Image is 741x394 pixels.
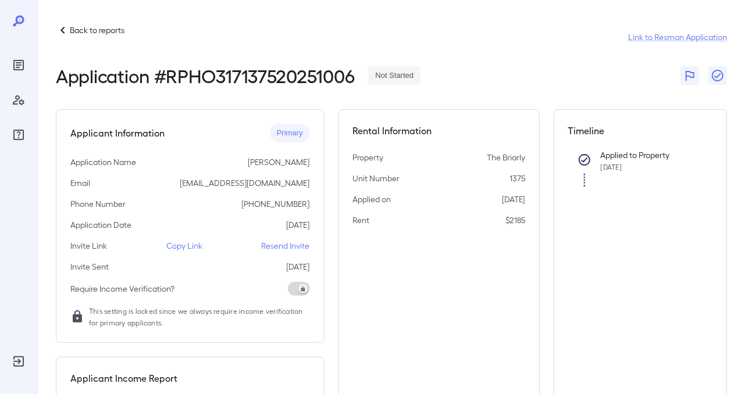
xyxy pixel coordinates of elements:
p: Invite Link [70,240,107,252]
p: Require Income Verification? [70,283,174,295]
h2: Application # RPHO317137520251006 [56,65,354,86]
span: [DATE] [601,163,622,171]
p: [PHONE_NUMBER] [242,198,310,210]
p: [PERSON_NAME] [248,156,310,168]
p: [DATE] [287,219,310,231]
p: [DATE] [502,194,525,205]
span: Not Started [368,70,421,81]
div: Manage Users [9,91,28,109]
h5: Rental Information [353,124,525,138]
p: Resend Invite [262,240,310,252]
p: Application Date [70,219,131,231]
p: The Briarly [487,152,525,163]
h5: Applicant Income Report [70,371,177,385]
p: [EMAIL_ADDRESS][DOMAIN_NAME] [180,177,310,189]
p: [DATE] [287,261,310,273]
p: Property [353,152,384,163]
p: Application Name [70,156,136,168]
h5: Timeline [568,124,712,138]
button: Flag Report [681,66,699,85]
p: Invite Sent [70,261,109,273]
p: 1375 [510,173,525,184]
p: Applied on [353,194,391,205]
button: Close Report [708,66,727,85]
p: Unit Number [353,173,400,184]
div: Log Out [9,352,28,371]
div: FAQ [9,126,28,144]
p: Back to reports [70,24,124,36]
p: Copy Link [166,240,202,252]
p: Phone Number [70,198,126,210]
p: Applied to Property [601,149,694,161]
p: Email [70,177,90,189]
a: Link to Resman Application [628,31,727,43]
h5: Applicant Information [70,126,165,140]
p: Rent [353,214,370,226]
div: Reports [9,56,28,74]
span: Primary [270,128,310,139]
p: $2185 [505,214,525,226]
span: This setting is locked since we always require income verification for primary applicants. [89,305,310,328]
